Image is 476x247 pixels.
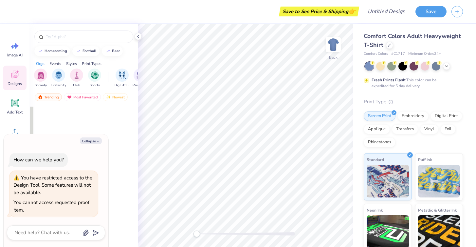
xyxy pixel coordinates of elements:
div: You have restricted access to the Design Tool. Some features will not be available. [13,175,92,196]
span: Big Little Reveal [115,83,130,88]
img: trend_line.gif [105,49,111,53]
div: Print Type [364,98,463,106]
span: Puff Ink [418,156,432,163]
div: bear [112,49,120,53]
span: Metallic & Glitter Ink [418,207,457,214]
div: Applique [364,124,390,134]
img: newest.gif [106,95,111,99]
img: Back [327,38,340,51]
div: Orgs [36,61,45,67]
span: Neon Ink [367,207,383,214]
strong: Fresh Prints Flash: [372,77,406,83]
div: Most Favorited [64,93,101,101]
img: Club Image [73,72,80,79]
div: Save to See Price & Shipping [281,7,357,16]
img: trend_line.gif [38,49,43,53]
div: Trending [35,93,62,101]
img: Big Little Reveal Image [119,72,126,79]
button: filter button [51,69,66,88]
span: Minimum Order: 24 + [408,51,441,57]
img: trend_line.gif [76,49,81,53]
div: football [82,49,97,53]
div: filter for Club [70,69,83,88]
div: filter for Sports [88,69,101,88]
div: Rhinestones [364,137,395,147]
input: Try "Alpha" [45,33,129,40]
button: homecoming [34,46,70,56]
div: filter for Fraternity [51,69,66,88]
span: # C1717 [391,51,405,57]
span: Parent's Weekend [133,83,148,88]
div: Print Types [82,61,101,67]
img: Puff Ink [418,165,460,197]
div: Styles [66,61,77,67]
span: Club [73,83,80,88]
span: Sorority [35,83,47,88]
div: How can we help you? [13,156,64,163]
button: filter button [133,69,148,88]
button: bear [102,46,123,56]
span: Add Text [7,110,23,115]
img: Sports Image [91,72,99,79]
div: Accessibility label [193,231,200,237]
div: Transfers [392,124,418,134]
span: Comfort Colors Adult Heavyweight T-Shirt [364,32,461,49]
button: filter button [34,69,47,88]
div: Screen Print [364,111,395,121]
span: 👉 [348,7,356,15]
img: Parent's Weekend Image [137,72,144,79]
div: filter for Parent's Weekend [133,69,148,88]
div: Foil [440,124,456,134]
img: trending.gif [38,95,43,99]
span: Standard [367,156,384,163]
input: Untitled Design [362,5,411,18]
div: Embroidery [397,111,429,121]
div: Events [49,61,61,67]
span: Sports [90,83,100,88]
span: Comfort Colors [364,51,388,57]
span: Fraternity [51,83,66,88]
div: Digital Print [430,111,462,121]
button: Collapse [80,137,102,144]
button: filter button [115,69,130,88]
span: Image AI [7,52,23,58]
img: Fraternity Image [55,72,62,79]
button: Save [415,6,447,17]
button: filter button [88,69,101,88]
div: filter for Big Little Reveal [115,69,130,88]
div: homecoming [45,49,67,53]
span: Designs [8,81,22,86]
button: filter button [70,69,83,88]
img: Sorority Image [37,72,45,79]
div: Back [329,54,338,60]
img: most_fav.gif [67,95,72,99]
div: You cannot access requested proof item. [13,199,89,213]
div: Vinyl [420,124,438,134]
div: Newest [103,93,128,101]
img: Standard [367,165,409,197]
div: filter for Sorority [34,69,47,88]
div: This color can be expedited for 5 day delivery. [372,77,452,89]
button: football [72,46,100,56]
